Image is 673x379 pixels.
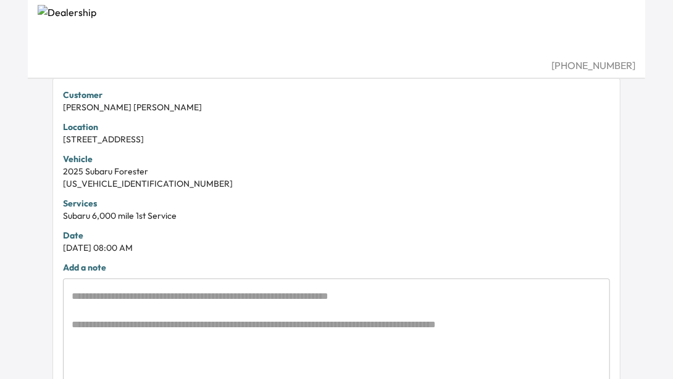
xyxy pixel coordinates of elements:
[63,89,102,100] strong: Customer
[38,5,635,58] img: Dealership
[63,121,98,132] strong: Location
[63,133,610,145] div: [STREET_ADDRESS]
[63,262,106,273] strong: Add a note
[63,177,610,190] div: [US_VEHICLE_IDENTIFICATION_NUMBER]
[63,165,610,177] div: 2025 Subaru Forester
[63,210,610,222] div: Subaru 6,000 mile 1st Service
[63,153,93,165] strong: Vehicle
[63,101,610,113] div: [PERSON_NAME] [PERSON_NAME]
[63,242,610,254] div: [DATE] 08:00 AM
[63,198,97,209] strong: Services
[63,230,83,241] strong: Date
[38,58,635,73] div: [PHONE_NUMBER]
